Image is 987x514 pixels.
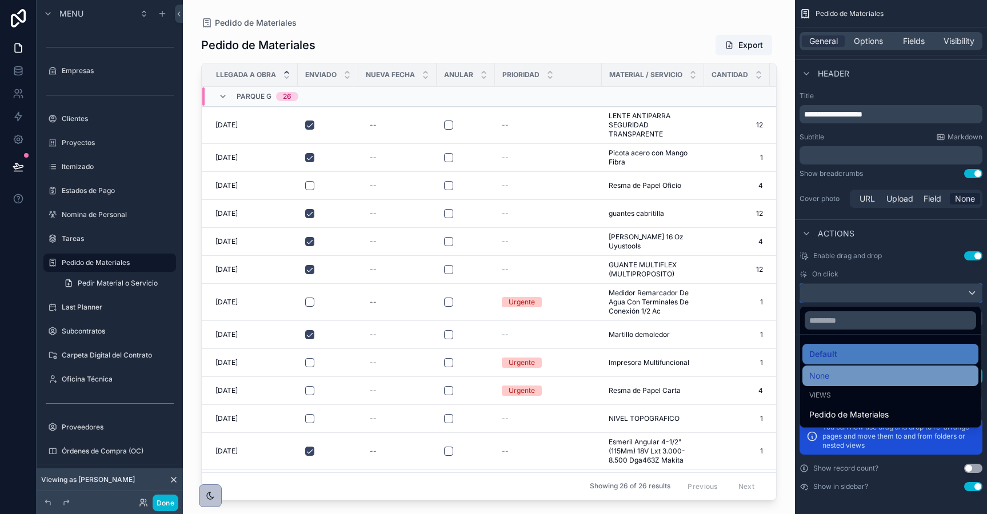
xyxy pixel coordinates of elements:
[711,330,763,339] span: 1
[215,447,238,456] span: [DATE]
[365,204,430,223] a: --
[365,293,430,311] a: --
[609,111,697,139] a: LENTE ANTIPARRA SEGURIDAD TRANSPARENTE
[502,121,509,130] span: --
[711,298,763,307] a: 1
[215,181,238,190] span: [DATE]
[502,297,595,307] a: Urgente
[370,298,377,307] div: --
[216,70,276,79] span: Llegada a Obra
[365,176,430,195] a: --
[305,70,337,79] span: Enviado
[370,265,377,274] div: --
[509,385,535,396] div: Urgente
[609,330,697,339] a: Martillo demoledor
[502,385,595,396] a: Urgente
[502,237,509,246] span: --
[609,288,697,316] a: Medidor Remarcador De Agua Con Terminales De Conexión 1/2 Ac
[365,442,430,460] a: --
[365,409,430,428] a: --
[365,354,430,372] a: --
[215,414,238,423] span: [DATE]
[444,70,473,79] span: Anular
[609,386,681,395] span: Resma de Papel Carta
[609,70,682,79] span: Material / Servicio
[215,298,238,307] span: [DATE]
[609,260,697,279] a: GUANTE MULTIFLEX (MULTIPROPOSITO)
[711,265,763,274] a: 12
[502,358,595,368] a: Urgente
[609,414,680,423] span: NIVEL TOPOGRAFICO
[215,358,238,367] span: [DATE]
[609,232,697,251] a: [PERSON_NAME] 16 Oz Uyustools
[215,237,238,246] span: [DATE]
[370,209,377,218] div: --
[502,265,595,274] a: --
[365,116,430,134] a: --
[215,209,291,218] a: [DATE]
[609,437,697,465] span: Esmeril Angular 4-1/2" (115Mm) 18V Lxt 3.000-8.500 Dga463Z Makita
[502,414,509,423] span: --
[502,153,595,162] a: --
[370,414,377,423] div: --
[502,330,595,339] a: --
[365,326,430,344] a: --
[502,181,595,190] a: --
[716,35,772,55] button: Export
[215,237,291,246] a: [DATE]
[502,447,509,456] span: --
[609,148,697,167] a: Picota acero con Mango Fibra
[502,447,595,456] a: --
[215,209,238,218] span: [DATE]
[711,121,763,130] a: 12
[365,148,430,167] a: --
[370,386,377,395] div: --
[609,414,697,423] a: NIVEL TOPOGRAFICO
[201,17,297,29] a: Pedido de Materiales
[215,386,238,395] span: [DATE]
[283,92,291,101] div: 26
[711,447,763,456] a: 1
[215,447,291,456] a: [DATE]
[370,181,377,190] div: --
[215,265,291,274] a: [DATE]
[711,358,763,367] a: 1
[502,237,595,246] a: --
[365,260,430,279] a: --
[365,232,430,251] a: --
[215,298,291,307] a: [DATE]
[502,70,540,79] span: Prioridad
[609,209,697,218] a: guantes cabritilla
[590,482,670,491] span: Showing 26 of 26 results
[370,358,377,367] div: --
[370,237,377,246] div: --
[502,209,509,218] span: --
[215,121,291,130] a: [DATE]
[215,414,291,423] a: [DATE]
[215,330,291,339] a: [DATE]
[609,358,697,367] a: Impresora Multifuncional
[609,181,681,190] span: Resma de Papel Oficio
[711,209,763,218] a: 12
[711,414,763,423] a: 1
[711,153,763,162] a: 1
[502,153,509,162] span: --
[365,382,430,400] a: --
[215,121,238,130] span: [DATE]
[711,181,763,190] a: 4
[215,265,238,274] span: [DATE]
[609,386,697,395] a: Resma de Papel Carta
[609,358,689,367] span: Impresora Multifuncional
[215,330,238,339] span: [DATE]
